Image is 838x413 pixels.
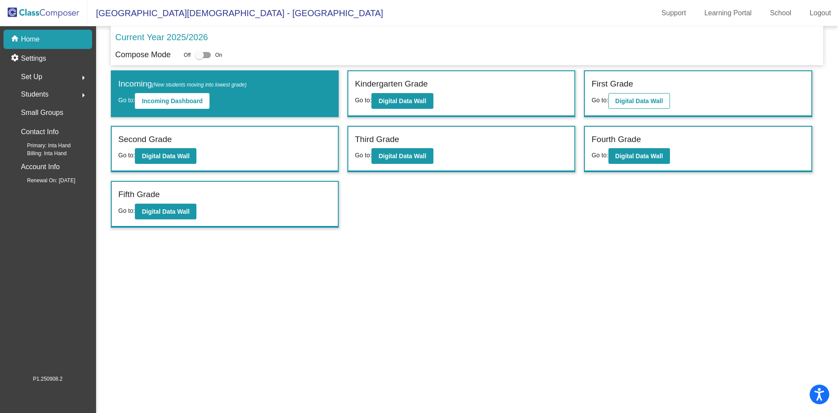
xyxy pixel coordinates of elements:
p: Home [21,34,40,45]
a: Support [655,6,693,20]
p: Small Groups [21,107,63,119]
b: Digital Data Wall [142,153,189,160]
span: On [215,51,222,59]
b: Digital Data Wall [615,153,663,160]
span: Go to: [118,207,135,214]
a: Learning Portal [697,6,759,20]
p: Account Info [21,161,60,173]
span: Renewal On: [DATE] [13,177,75,184]
mat-icon: arrow_right [78,90,89,101]
a: School [763,6,798,20]
p: Contact Info [21,126,58,138]
span: Primary: Inta Hand [13,142,71,149]
label: Fourth Grade [591,133,641,146]
label: First Grade [591,78,633,90]
span: Go to: [118,152,135,159]
span: Go to: [355,152,371,159]
button: Digital Data Wall [371,148,433,164]
button: Digital Data Wall [608,93,670,109]
span: (New students moving into lowest grade) [152,82,247,88]
mat-icon: home [10,34,21,45]
span: Go to: [591,97,608,104]
p: Compose Mode [115,49,171,61]
mat-icon: arrow_right [78,73,89,83]
button: Digital Data Wall [371,93,433,109]
label: Third Grade [355,133,399,146]
b: Digital Data Wall [615,97,663,104]
b: Digital Data Wall [378,153,426,160]
button: Digital Data Wall [135,204,196,219]
button: Digital Data Wall [135,148,196,164]
label: Second Grade [118,133,172,146]
span: Go to: [355,97,371,104]
label: Incoming [118,78,247,90]
b: Digital Data Wall [142,208,189,215]
p: Settings [21,53,46,64]
label: Kindergarten Grade [355,78,428,90]
mat-icon: settings [10,53,21,64]
p: Current Year 2025/2026 [115,31,208,44]
span: Billing: Inta Hand [13,149,67,157]
span: Go to: [591,152,608,159]
span: [GEOGRAPHIC_DATA][DEMOGRAPHIC_DATA] - [GEOGRAPHIC_DATA] [87,6,383,20]
button: Incoming Dashboard [135,93,209,109]
span: Off [184,51,191,59]
b: Digital Data Wall [378,97,426,104]
b: Incoming Dashboard [142,97,203,104]
span: Students [21,88,48,101]
span: Go to: [118,97,135,104]
label: Fifth Grade [118,188,160,201]
a: Logout [803,6,838,20]
span: Set Up [21,71,42,83]
button: Digital Data Wall [608,148,670,164]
